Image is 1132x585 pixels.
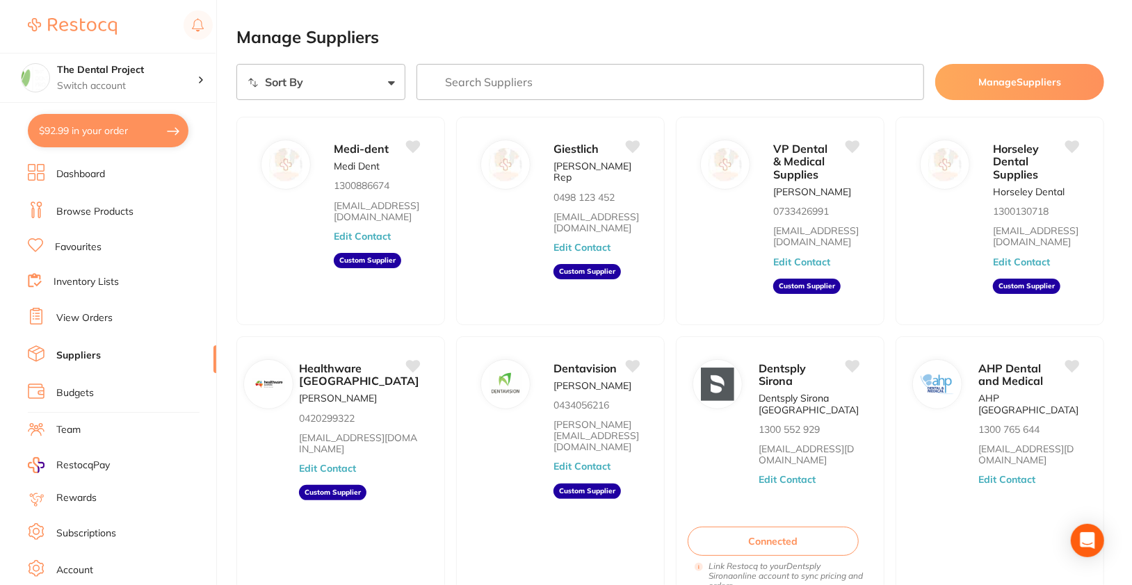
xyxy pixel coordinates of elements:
[299,485,366,500] aside: Custom Supplier
[334,253,401,268] aside: Custom Supplier
[553,142,599,156] span: Giestlich
[417,64,924,100] input: Search Suppliers
[759,393,859,415] p: Dentsply Sirona [GEOGRAPHIC_DATA]
[993,186,1065,197] p: Horseley Dental
[56,349,101,363] a: Suppliers
[553,264,621,279] aside: Custom Supplier
[553,461,611,472] button: Edit Contact
[299,413,355,424] p: 0420299322
[773,186,851,197] p: [PERSON_NAME]
[334,160,380,172] p: Medi Dent
[334,142,389,156] span: Medi-dent
[993,225,1078,247] a: [EMAIL_ADDRESS][DOMAIN_NAME]
[921,368,954,401] img: AHP Dental and Medical
[759,443,859,465] a: [EMAIL_ADDRESS][DOMAIN_NAME]
[978,474,1035,485] button: Edit Contact
[553,419,639,452] a: [PERSON_NAME][EMAIL_ADDRESS][DOMAIN_NAME]
[978,443,1078,465] a: [EMAIL_ADDRESS][DOMAIN_NAME]
[688,527,859,556] button: Connected
[55,240,102,254] a: Favourites
[553,399,609,411] p: 0434056216
[978,393,1078,415] p: AHP [GEOGRAPHIC_DATA]
[978,361,1043,388] span: AHP Dental and Medical
[759,361,806,388] span: Dentsply Sirona
[993,206,1049,217] p: 1300130718
[334,180,389,191] p: 1300886674
[299,393,377,404] p: [PERSON_NAME]
[56,311,113,325] a: View Orders
[56,563,93,577] a: Account
[57,79,197,93] p: Switch account
[773,142,827,181] span: VP Dental & Medical Supplies
[22,64,49,92] img: The Dental Project
[553,160,639,183] p: [PERSON_NAME] Rep
[28,114,188,147] button: $92.99 in your order
[57,63,197,77] h4: The Dental Project
[56,527,116,541] a: Subscriptions
[56,491,97,505] a: Rewards
[773,225,859,247] a: [EMAIL_ADDRESS][DOMAIN_NAME]
[759,424,820,435] p: 1300 552 929
[935,64,1104,100] button: ManageSuppliers
[759,474,816,485] button: Edit Contact
[269,148,302,181] img: Medi-dent
[489,368,522,401] img: Dentavision
[56,423,81,437] a: Team
[993,142,1039,181] span: Horseley Dental Supplies
[56,167,105,181] a: Dashboard
[334,200,419,222] a: [EMAIL_ADDRESS][DOMAIN_NAME]
[1071,524,1104,557] div: Open Intercom Messenger
[299,432,419,454] a: [EMAIL_ADDRESS][DOMAIN_NAME]
[56,459,110,472] span: RestocqPay
[252,368,285,401] img: Healthware Australia
[553,242,611,253] button: Edit Contact
[56,205,134,219] a: Browse Products
[553,192,615,203] p: 0498 123 452
[236,28,1104,47] h2: Manage Suppliers
[553,361,617,375] span: Dentavision
[553,484,621,499] aside: Custom Supplier
[928,148,962,181] img: Horseley Dental Supplies
[709,148,742,181] img: VP Dental & Medical Supplies
[701,368,734,401] img: Dentsply Sirona
[28,18,117,35] img: Restocq Logo
[28,10,117,42] a: Restocq Logo
[28,457,110,473] a: RestocqPay
[993,256,1050,267] button: Edit Contact
[978,424,1040,435] p: 1300 765 644
[56,386,94,400] a: Budgets
[553,380,631,391] p: [PERSON_NAME]
[28,457,45,473] img: RestocqPay
[773,279,841,294] aside: Custom Supplier
[489,148,522,181] img: Giestlich
[773,206,829,217] p: 0733426991
[54,275,119,289] a: Inventory Lists
[773,256,830,267] button: Edit Contact
[299,463,356,474] button: Edit Contact
[993,279,1060,294] aside: Custom Supplier
[299,361,419,388] span: Healthware [GEOGRAPHIC_DATA]
[553,211,639,233] a: [EMAIL_ADDRESS][DOMAIN_NAME]
[334,231,391,242] button: Edit Contact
